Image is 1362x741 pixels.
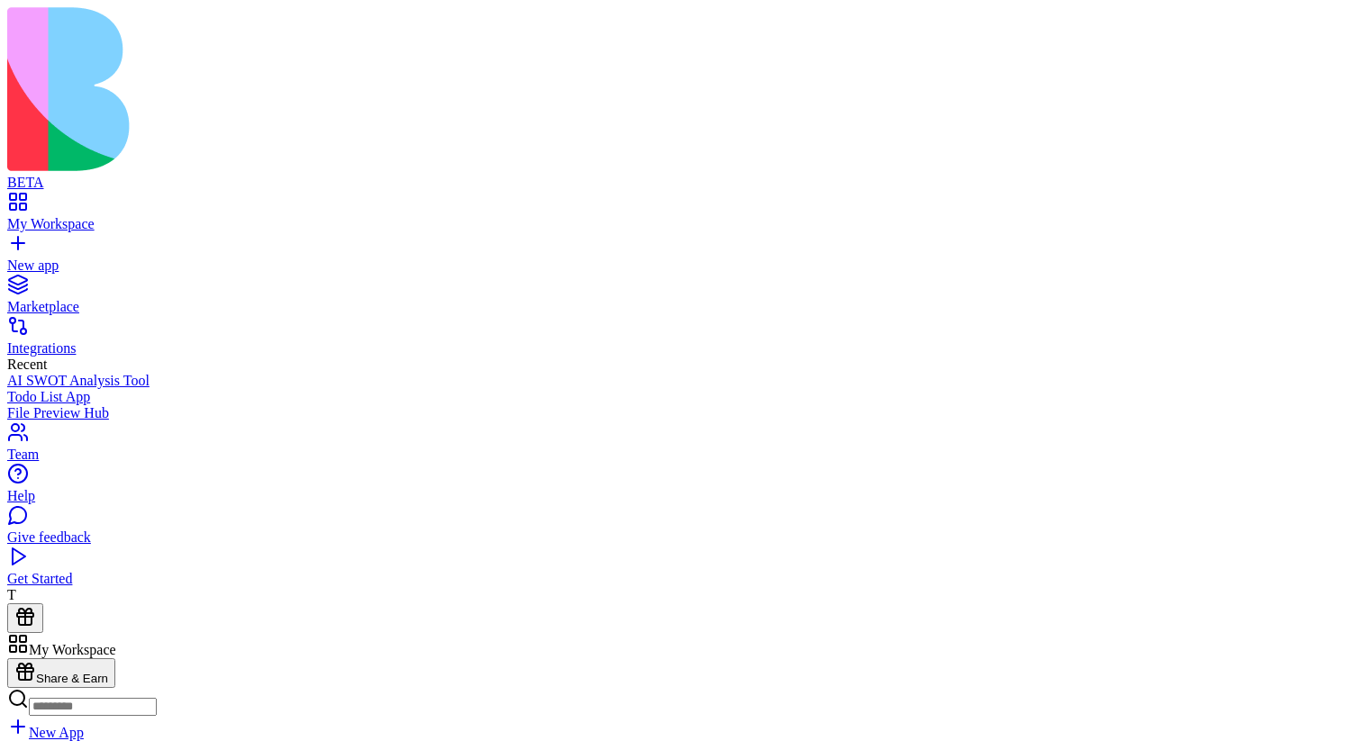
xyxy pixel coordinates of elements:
a: Integrations [7,324,1355,357]
div: Marketplace [7,299,1355,315]
button: Share & Earn [7,658,115,688]
a: Marketplace [7,283,1355,315]
div: Team [7,447,1355,463]
span: T [7,587,16,602]
div: Help [7,488,1355,504]
div: My Workspace [7,216,1355,232]
a: Team [7,430,1355,463]
span: My Workspace [29,642,116,657]
a: BETA [7,158,1355,191]
a: Todo List App [7,389,1355,405]
div: New app [7,258,1355,274]
a: Get Started [7,555,1355,587]
a: AI SWOT Analysis Tool [7,373,1355,389]
a: Give feedback [7,513,1355,546]
div: Integrations [7,340,1355,357]
a: My Workspace [7,200,1355,232]
div: Get Started [7,571,1355,587]
img: logo [7,7,731,171]
a: File Preview Hub [7,405,1355,421]
a: New app [7,241,1355,274]
a: Help [7,472,1355,504]
div: BETA [7,175,1355,191]
span: Recent [7,357,47,372]
span: Share & Earn [36,672,108,685]
div: Give feedback [7,529,1355,546]
a: New App [7,725,84,740]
